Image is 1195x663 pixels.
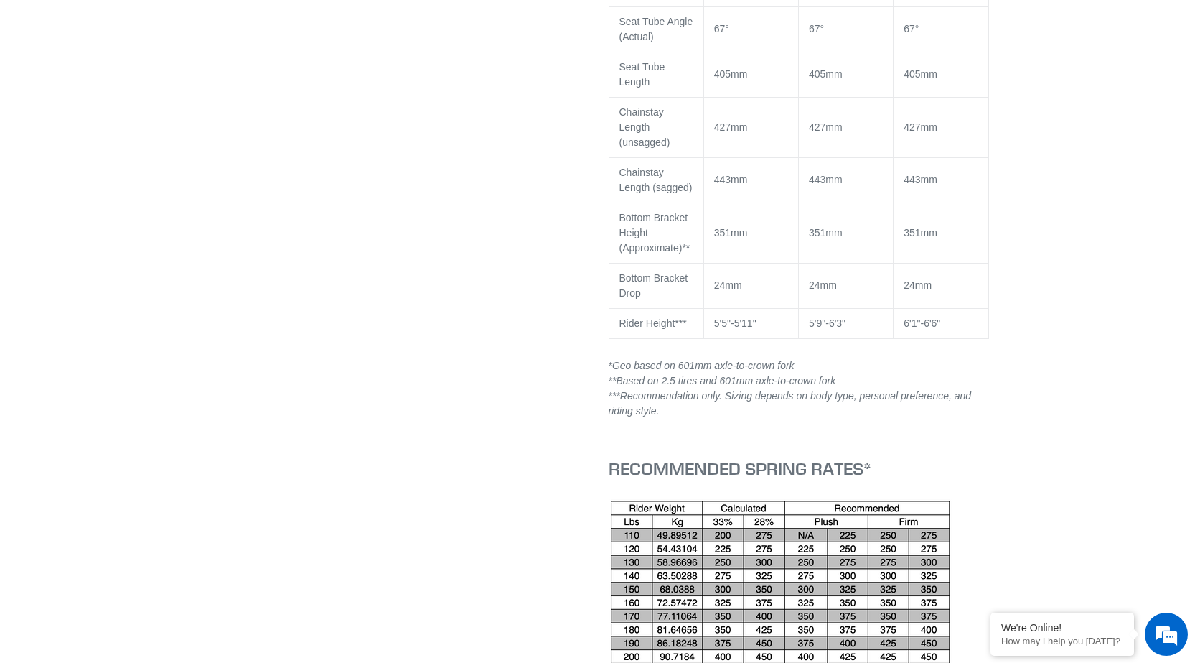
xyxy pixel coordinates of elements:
td: 427mm [703,97,798,157]
td: 67° [894,6,988,52]
span: We're online! [83,181,198,326]
td: 67° [799,6,894,52]
td: 24mm [799,263,894,308]
td: Bottom Bracket Drop [609,263,703,308]
td: 427mm [894,97,988,157]
em: ***Recommendation only. Sizing depends on body type, personal preference, and riding style. [609,390,972,417]
td: 405mm [799,52,894,97]
em: **Based on 2.5 tires and 601mm axle-to-crown fork [609,375,836,386]
textarea: Type your message and hit 'Enter' [7,392,273,442]
td: Chainstay Length (sagged) [609,157,703,203]
td: 443mm [894,157,988,203]
div: Chat with us now [96,80,263,99]
em: *Geo based on 601mm axle-to-crown fork [609,360,795,371]
td: 443mm [703,157,798,203]
td: 5'5"-5'11" [703,308,798,338]
td: 6'1"-6'6" [894,308,988,338]
td: 67° [703,6,798,52]
h3: RECOMMENDED SPRING RATES* [609,458,989,479]
td: Chainstay Length (unsagged) [609,97,703,157]
td: Seat Tube Angle (Actual) [609,6,703,52]
td: 24mm [703,263,798,308]
td: 24mm [894,263,988,308]
td: 351mm [703,203,798,263]
td: 443mm [799,157,894,203]
div: We're Online! [1001,622,1123,634]
td: 405mm [703,52,798,97]
td: 351mm [894,203,988,263]
td: 351mm [799,203,894,263]
p: How may I help you today? [1001,636,1123,646]
td: 427mm [799,97,894,157]
td: Seat Tube Length [609,52,703,97]
td: Bottom Bracket Height (Approximate)** [609,203,703,263]
td: 405mm [894,52,988,97]
img: d_696896380_company_1647369064580_696896380 [46,72,82,108]
div: Navigation go back [16,79,37,101]
td: Rider Height*** [609,308,703,338]
div: Minimize live chat window [235,7,270,42]
td: 5'9"-6'3" [799,308,894,338]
